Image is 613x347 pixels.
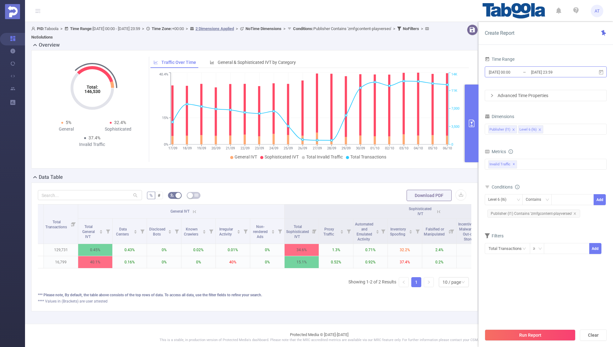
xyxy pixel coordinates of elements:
tspan: 0% [164,142,168,147]
input: Search... [38,190,142,200]
b: No Filters [403,26,419,31]
i: icon: caret-up [376,229,379,231]
tspan: 02/10 [385,146,394,150]
tspan: 11K [451,89,457,93]
i: icon: caret-up [271,229,275,231]
div: Sort [237,229,241,233]
p: 0.2% [422,256,456,268]
tspan: 18/09 [182,146,191,150]
span: # [158,193,160,198]
span: Sophisticated IVT [409,207,432,216]
a: 1 [412,277,421,287]
i: Filter menu [69,205,78,244]
i: icon: close [573,212,576,215]
i: Filter menu [207,219,215,244]
tspan: 27/09 [312,146,322,150]
button: Add [589,243,601,254]
i: Filter menu [310,219,319,244]
span: Invalid Traffic [488,160,517,168]
span: Dimensions [485,114,514,119]
div: General [40,126,92,132]
tspan: 22/09 [240,146,249,150]
button: Add [594,194,606,205]
i: icon: caret-down [340,231,344,233]
i: icon: caret-down [237,231,241,233]
span: Falsified or Manipulated [424,227,446,236]
tspan: 26/09 [298,146,307,150]
i: icon: line-chart [154,60,158,65]
div: *** Please note, By default, the table above consists of the top rows of data. To access all data... [38,292,471,298]
i: icon: info-circle [509,149,513,154]
b: Time Zone: [152,26,172,31]
i: icon: close [538,128,541,132]
i: Filter menu [104,219,112,244]
i: Filter menu [172,219,181,244]
i: icon: caret-down [99,231,103,233]
p: 0.43% [113,244,147,256]
p: 0.01% [216,244,250,256]
p: 0.16% [113,256,147,268]
div: Level 6 (l6) [519,126,537,134]
div: Publisher (l1) [489,126,510,134]
p: 40% [216,256,250,268]
p: 0% [250,244,284,256]
tspan: 15% [162,116,168,120]
span: Total Transactions [350,154,386,159]
div: Sort [168,229,172,233]
tspan: 7,000 [451,107,459,111]
p: 0.71% [353,244,388,256]
span: > [234,26,240,31]
span: Inventory Spoofing [390,227,406,236]
input: Start date [488,68,539,76]
span: Total Sophisticated IVT [286,225,309,239]
u: 2 Dimensions Applied [195,26,234,31]
button: Download PDF [407,190,452,201]
span: Incentivized, Malware, or Out-of-Store [458,222,479,241]
span: Proxy Traffic [323,227,335,236]
span: Disclosed Bots [149,227,165,236]
div: Contains [526,194,545,205]
tspan: 3,500 [451,125,459,129]
i: icon: left [402,280,406,284]
p: 34.6% [285,244,319,256]
i: icon: caret-down [168,231,172,233]
span: Traffic Over Time [161,60,196,65]
span: 37.4% [89,135,100,140]
i: icon: caret-up [340,229,344,231]
p: 0% [457,256,491,268]
p: 2.4% [422,244,456,256]
div: Sort [376,229,379,233]
tspan: 04/10 [414,146,423,150]
i: icon: caret-up [409,229,413,231]
li: Publisher (l1) [488,125,517,133]
tspan: 21/09 [226,146,235,150]
span: > [281,26,287,31]
span: > [58,26,64,31]
span: AT [595,5,600,17]
div: Sophisticated [92,126,144,132]
p: 0.02% [181,244,215,256]
i: icon: caret-up [134,229,137,231]
tspan: 14K [451,73,457,77]
div: icon: rightAdvanced Time Properties [485,90,606,101]
span: Publisher Contains 'zmfgcontent-playverseo' [293,26,391,31]
tspan: 40.4% [159,73,168,77]
span: Non-rendered Ads [253,225,268,239]
button: Run Report [485,329,575,341]
li: 1 [411,277,421,287]
i: icon: info-circle [515,185,519,189]
b: No Time Dimensions [246,26,281,31]
tspan: 28/09 [327,146,336,150]
span: Total General IVT [82,225,95,239]
p: 0% [250,256,284,268]
span: % [149,193,153,198]
i: icon: caret-up [203,229,206,231]
i: icon: caret-down [376,231,379,233]
i: icon: table [195,193,198,197]
i: icon: bar-chart [210,60,214,65]
i: icon: down [461,280,465,285]
span: > [184,26,190,31]
b: Time Range: [70,26,93,31]
span: Automated and Emulated Activity [355,222,373,241]
li: Next Page [424,277,434,287]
